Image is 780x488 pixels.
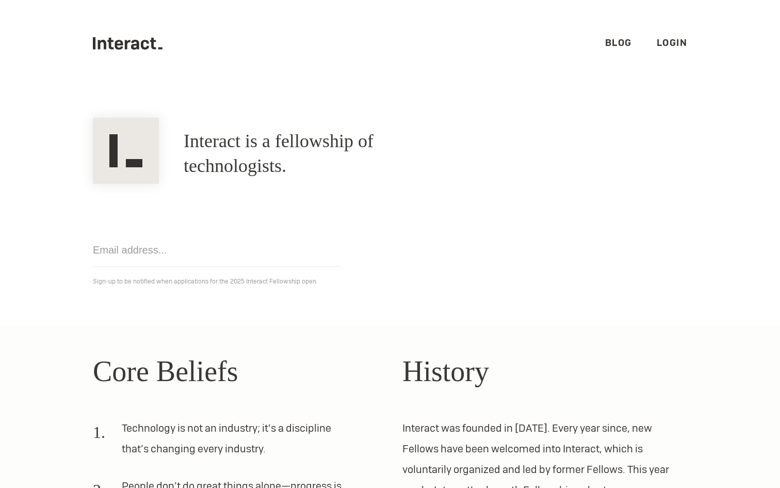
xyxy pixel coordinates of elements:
li: Technology is not an industry; it’s a discipline that’s changing every industry. [93,418,353,467]
h2: History [402,350,687,393]
a: Blog [605,37,632,49]
h2: Core Beliefs [93,350,378,393]
h1: Interact is a fellowship of technologists. [184,129,462,179]
img: Interact Logo [93,118,159,184]
input: Email address... [93,233,340,267]
p: Sign-up to be notified when applications for the 2025 Interact Fellowship open. [93,275,687,288]
a: Login [657,37,688,49]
